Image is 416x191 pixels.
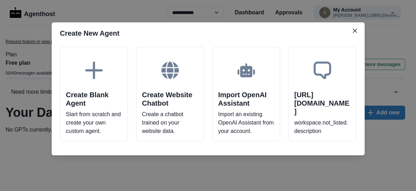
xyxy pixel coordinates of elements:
p: Start from scratch and create your own custom agent. [66,110,122,135]
button: Close [349,25,360,36]
h2: Import OpenAI Assistant [218,91,274,107]
h2: Create Blank Agent [66,91,122,107]
p: Create a chatbot trained on your website data. [142,110,198,135]
header: Create New Agent [52,22,365,44]
h2: Create Website Chatbot [142,91,198,107]
h2: [URL][DOMAIN_NAME] [294,91,350,116]
p: Import an existing OpenAI Assistant from your account. [218,110,274,135]
p: workspace.not_listed.description [294,119,350,135]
